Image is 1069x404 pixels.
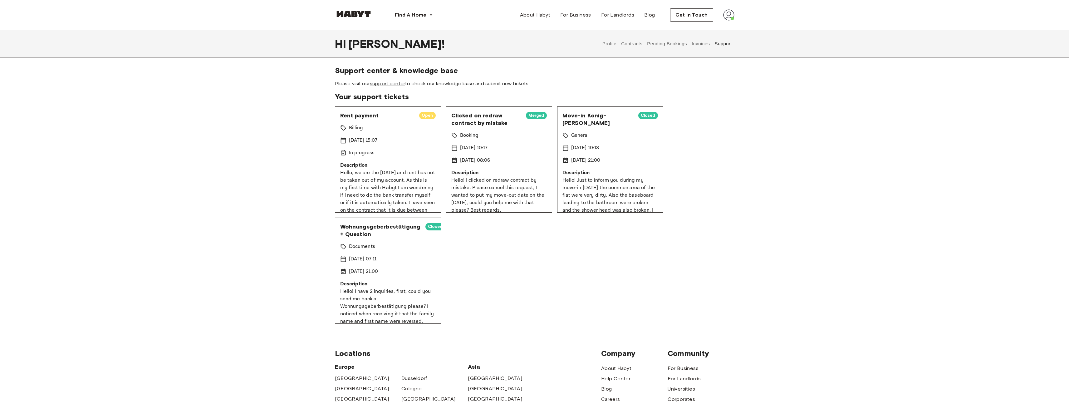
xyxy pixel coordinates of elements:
button: Profile [601,30,617,57]
button: Find A Home [390,9,438,21]
a: For Business [555,9,596,21]
p: Description [451,169,547,177]
span: Support center & knowledge base [335,66,734,75]
span: Company [601,349,668,358]
span: Get in Touch [675,11,708,19]
span: For Landlords [601,11,634,19]
a: About Habyt [601,365,631,372]
p: Documents [349,243,375,250]
a: [GEOGRAPHIC_DATA] [468,385,522,392]
p: [DATE] 21:00 [571,157,601,164]
span: Europe [335,363,468,371]
a: Blog [601,385,612,393]
p: Description [562,169,658,177]
span: Blog [644,11,655,19]
span: Your support tickets [335,92,734,101]
div: user profile tabs [600,30,734,57]
p: Hello! Just to inform you during my move-in [DATE] the common area of the flat were very dirty. A... [562,177,658,274]
button: Support [714,30,733,57]
a: For Business [668,365,699,372]
p: [DATE] 08:06 [460,157,490,164]
button: Contracts [620,30,643,57]
a: Careers [601,396,620,403]
a: [GEOGRAPHIC_DATA] [468,395,522,403]
span: Asia [468,363,534,371]
p: General [571,132,589,139]
p: [DATE] 10:17 [460,144,488,152]
a: Cologne [401,385,422,392]
span: [PERSON_NAME] ! [348,37,445,50]
span: Rent payment [340,112,414,119]
span: Please visit our to check our knowledge base and submit new tickets. [335,80,734,87]
span: Hi [335,37,348,50]
p: [DATE] 21:00 [349,268,378,275]
a: [GEOGRAPHIC_DATA] [468,375,522,382]
a: About Habyt [515,9,555,21]
p: Hello! I clicked on redraw contract by mistake. Please cancel this request, I wanted to put my mo... [451,177,547,214]
p: [DATE] 15:07 [349,137,378,144]
span: Merged [526,112,547,119]
a: Help Center [601,375,630,382]
p: In progress [349,149,375,157]
p: Description [340,162,436,169]
a: Corporates [668,396,695,403]
p: Description [340,280,436,288]
span: For Business [560,11,591,19]
img: avatar [723,9,734,21]
a: Dusseldorf [401,375,427,382]
button: Invoices [691,30,710,57]
a: [GEOGRAPHIC_DATA] [335,395,389,403]
p: [DATE] 07:11 [349,255,377,263]
span: Closed [425,224,445,230]
button: Pending Bookings [646,30,688,57]
p: Hello, we are the [DATE] and rent has not be taken out of my account. As this is my first time wi... [340,169,436,259]
a: [GEOGRAPHIC_DATA] [335,385,389,392]
a: support center [370,81,405,86]
img: Habyt [335,11,372,17]
a: For Landlords [668,375,701,382]
a: For Landlords [596,9,639,21]
span: Locations [335,349,601,358]
span: Community [668,349,734,358]
p: Billing [349,124,363,132]
a: Blog [639,9,660,21]
span: About Habyt [520,11,550,19]
p: [DATE] 10:13 [571,144,599,152]
a: [GEOGRAPHIC_DATA] [401,395,456,403]
a: Universities [668,385,695,393]
p: Booking [460,132,479,139]
span: Clicked on redraw contract by mistake [451,112,521,127]
a: [GEOGRAPHIC_DATA] [335,375,389,382]
p: Hello! I have 2 inquiries, first, could you send me back a Wohnungsgeberbestätigung please? I not... [340,288,436,385]
span: Move-in Konig-[PERSON_NAME] [562,112,633,127]
button: Get in Touch [670,8,713,22]
span: Wohnungsgeberbestätigung + Question [340,223,421,238]
span: Closed [638,112,658,119]
span: Find A Home [395,11,427,19]
span: Open [419,112,436,119]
